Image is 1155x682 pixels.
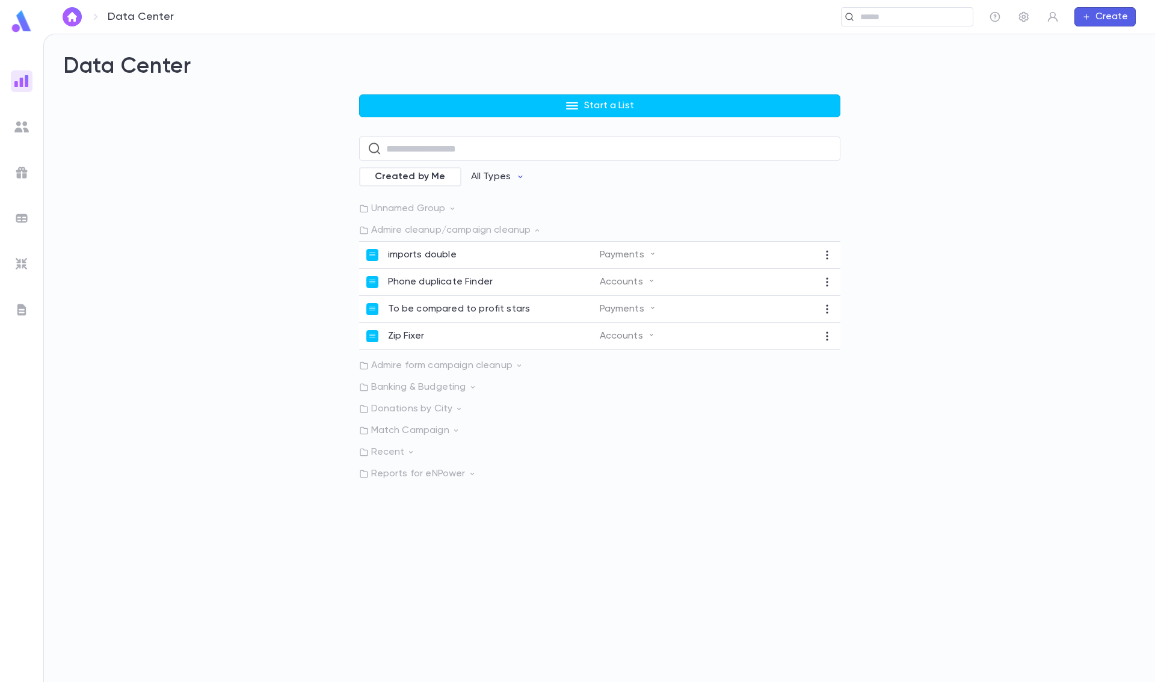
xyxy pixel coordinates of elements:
img: home_white.a664292cf8c1dea59945f0da9f25487c.svg [65,12,79,22]
p: Admire cleanup/campaign cleanup [359,224,840,236]
p: Donations by City [359,403,840,415]
p: Accounts [600,276,655,288]
h2: Data Center [63,54,1136,80]
span: Created by Me [368,171,453,183]
p: Unnamed Group [359,203,840,215]
img: letters_grey.7941b92b52307dd3b8a917253454ce1c.svg [14,303,29,317]
p: imports double [388,249,457,261]
p: Recent [359,446,840,458]
p: Zip Fixer [388,330,424,342]
img: reports_gradient.dbe2566a39951672bc459a78b45e2f92.svg [14,74,29,88]
p: To be compared to profit stars [388,303,531,315]
p: Payments [600,303,656,315]
button: Create [1074,7,1136,26]
p: Payments [600,249,656,261]
p: Admire form campaign cleanup [359,360,840,372]
p: Reports for eNPower [359,468,840,480]
img: campaigns_grey.99e729a5f7ee94e3726e6486bddda8f1.svg [14,165,29,180]
div: Created by Me [359,167,461,186]
button: Start a List [359,94,840,117]
p: Match Campaign [359,425,840,437]
p: All Types [471,171,511,183]
img: students_grey.60c7aba0da46da39d6d829b817ac14fc.svg [14,120,29,134]
p: Phone duplicate Finder [388,276,493,288]
img: batches_grey.339ca447c9d9533ef1741baa751efc33.svg [14,211,29,226]
p: Accounts [600,330,655,342]
img: logo [10,10,34,33]
p: Start a List [584,100,634,112]
p: Banking & Budgeting [359,381,840,393]
button: All Types [461,165,535,188]
p: Data Center [108,10,174,23]
img: imports_grey.530a8a0e642e233f2baf0ef88e8c9fcb.svg [14,257,29,271]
